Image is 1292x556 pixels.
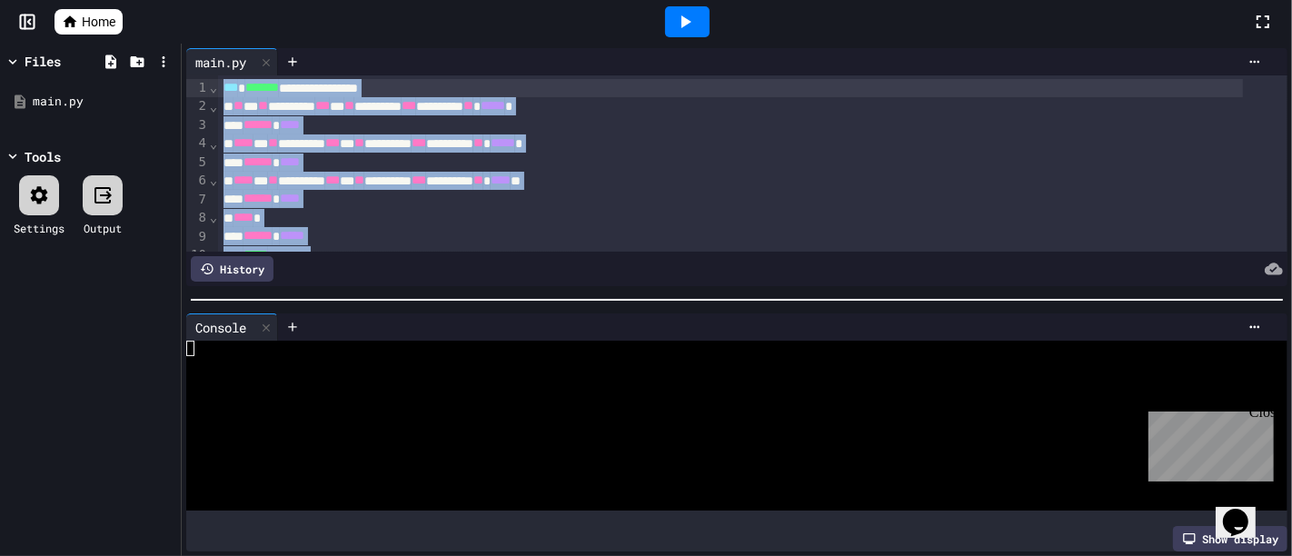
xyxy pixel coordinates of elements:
[55,9,123,35] a: Home
[186,116,209,134] div: 3
[186,79,209,97] div: 1
[33,93,174,111] div: main.py
[186,134,209,153] div: 4
[209,173,218,187] span: Fold line
[186,313,278,341] div: Console
[186,191,209,209] div: 7
[186,53,255,72] div: main.py
[1173,526,1287,551] div: Show display
[14,220,65,236] div: Settings
[186,228,209,246] div: 9
[209,136,218,151] span: Fold line
[186,209,209,227] div: 8
[209,99,218,114] span: Fold line
[82,13,115,31] span: Home
[25,147,61,166] div: Tools
[25,52,61,71] div: Files
[7,7,125,115] div: Chat with us now!Close
[1216,483,1274,538] iframe: chat widget
[1141,404,1274,482] iframe: chat widget
[209,210,218,224] span: Fold line
[209,80,218,94] span: Fold line
[186,318,255,337] div: Console
[186,48,278,75] div: main.py
[186,246,209,264] div: 10
[186,172,209,190] div: 6
[186,154,209,172] div: 5
[186,97,209,115] div: 2
[191,256,273,282] div: History
[84,220,122,236] div: Output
